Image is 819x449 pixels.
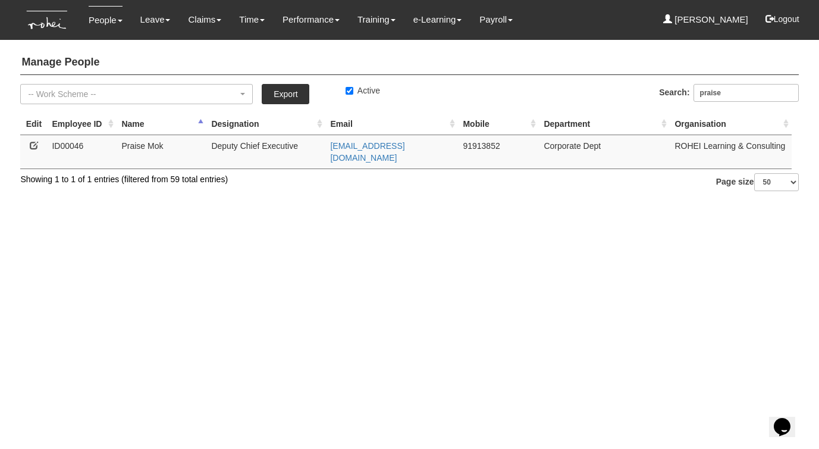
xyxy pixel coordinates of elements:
th: Organisation : activate to sort column ascending [670,113,792,135]
button: -- Work Scheme -- [20,84,253,104]
a: Performance [283,6,340,33]
div: -- Work Scheme -- [28,88,238,100]
a: Training [357,6,396,33]
th: Employee ID: activate to sort column ascending [47,113,117,135]
a: Claims [188,6,221,33]
td: Praise Mok [117,135,206,169]
a: Payroll [479,6,513,33]
button: Logout [757,5,808,33]
td: ID00046 [47,135,117,169]
a: Leave [140,6,171,33]
a: [PERSON_NAME] [663,6,748,33]
a: Export [262,84,309,104]
label: Page size [716,173,799,191]
th: Edit [20,113,47,135]
th: Department : activate to sort column ascending [539,113,670,135]
input: Search: [694,84,799,102]
td: 91913852 [458,135,539,169]
label: Active [346,85,380,96]
td: Deputy Chief Executive [206,135,325,169]
th: Mobile : activate to sort column ascending [458,113,539,135]
a: Time [239,6,265,33]
td: ROHEI Learning & Consulting [670,135,792,169]
h4: Manage People [20,51,798,75]
td: Corporate Dept [539,135,670,169]
a: [EMAIL_ADDRESS][DOMAIN_NAME] [330,141,404,163]
select: Page size [754,173,799,191]
th: Name : activate to sort column descending [117,113,206,135]
a: e-Learning [413,6,462,33]
th: Designation : activate to sort column ascending [206,113,325,135]
label: Search: [659,84,798,102]
iframe: chat widget [769,401,807,437]
a: People [89,6,123,34]
input: Active [346,87,353,95]
th: Email : activate to sort column ascending [325,113,458,135]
